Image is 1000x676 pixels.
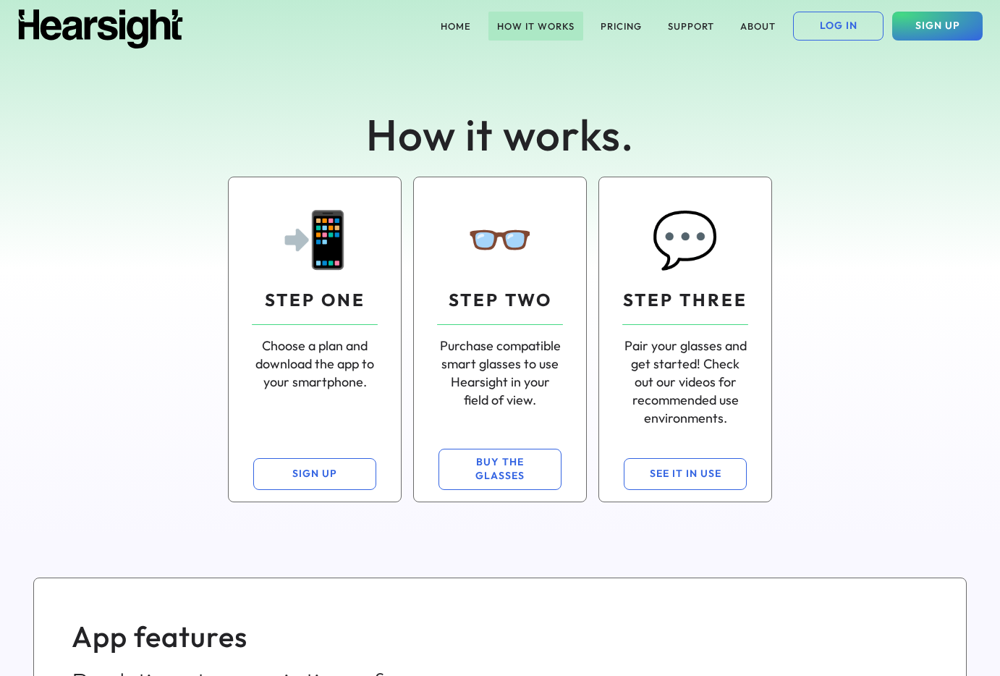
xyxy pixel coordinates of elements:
[651,200,719,276] div: 💬
[252,337,378,392] div: Choose a plan and download the app to your smartphone.
[622,337,748,428] div: Pair your glasses and get started! Check out our videos for recommended use environments.
[72,616,454,656] div: App features
[432,12,480,41] button: HOME
[623,288,747,313] div: STEP THREE
[449,288,552,313] div: STEP TWO
[253,458,376,490] button: SIGN UP
[281,200,349,276] div: 📲
[265,288,365,313] div: STEP ONE
[437,337,563,410] div: Purchase compatible smart glasses to use Hearsight in your field of view.
[592,12,651,41] button: PRICING
[732,12,784,41] button: ABOUT
[466,200,534,276] div: 👓
[793,12,884,41] button: LOG IN
[659,12,723,41] button: SUPPORT
[892,12,983,41] button: SIGN UP
[438,449,562,490] button: BUY THE GLASSES
[17,9,184,48] img: Hearsight logo
[283,104,717,165] div: How it works.
[624,458,747,490] button: SEE IT IN USE
[488,12,583,41] button: HOW IT WORKS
